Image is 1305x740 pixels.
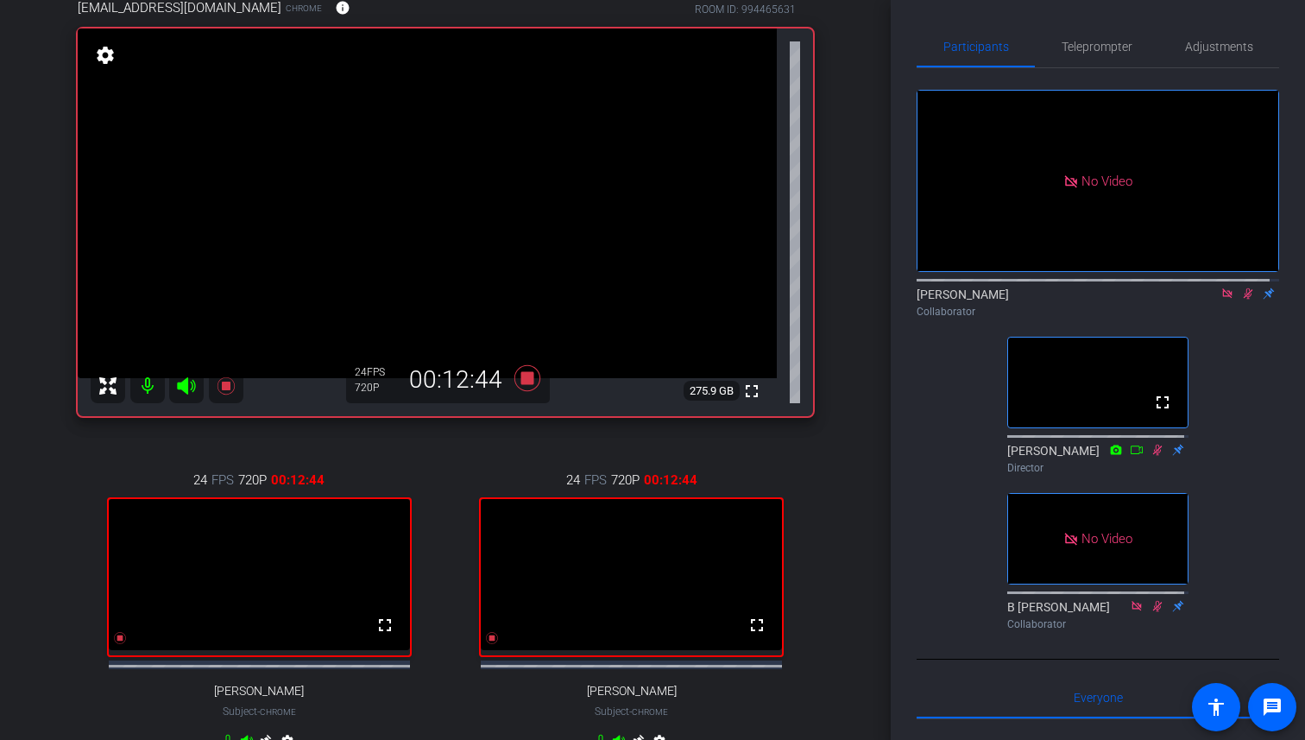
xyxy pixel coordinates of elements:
[595,704,668,719] span: Subject
[271,471,325,490] span: 00:12:44
[917,286,1279,319] div: [PERSON_NAME]
[1074,692,1123,704] span: Everyone
[1062,41,1132,53] span: Teleprompter
[587,684,677,699] span: [PERSON_NAME]
[257,705,260,718] span: -
[943,41,1009,53] span: Participants
[1185,41,1253,53] span: Adjustments
[632,707,668,717] span: Chrome
[238,471,267,490] span: 720P
[684,381,740,402] span: 275.9 GB
[93,45,117,66] mat-icon: settings
[566,471,580,490] span: 24
[644,471,697,490] span: 00:12:44
[1007,598,1188,632] div: B [PERSON_NAME]
[355,381,398,395] div: 720P
[629,705,632,718] span: -
[611,471,640,490] span: 720P
[367,366,385,378] span: FPS
[695,2,796,17] div: ROOM ID: 994465631
[214,684,304,699] span: [PERSON_NAME]
[223,704,296,719] span: Subject
[1007,617,1188,632] div: Collaborator
[355,365,398,379] div: 24
[1007,442,1188,476] div: [PERSON_NAME]
[260,707,296,717] span: Chrome
[1081,530,1132,546] span: No Video
[747,615,767,636] mat-icon: fullscreen
[193,471,207,490] span: 24
[1081,173,1132,188] span: No Video
[375,615,395,636] mat-icon: fullscreen
[398,365,514,395] div: 00:12:44
[584,471,607,490] span: FPS
[286,2,322,15] span: Chrome
[1007,460,1188,476] div: Director
[1152,392,1173,413] mat-icon: fullscreen
[1206,697,1226,718] mat-icon: accessibility
[1262,697,1283,718] mat-icon: message
[917,304,1279,319] div: Collaborator
[741,381,762,402] mat-icon: fullscreen
[211,471,234,490] span: FPS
